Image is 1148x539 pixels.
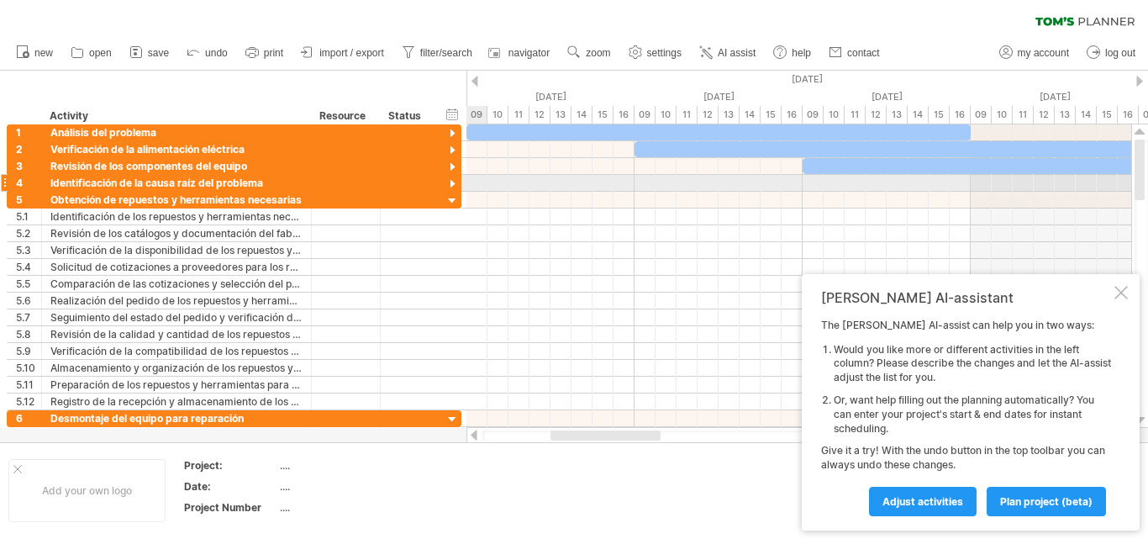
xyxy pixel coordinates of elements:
div: 15 [1097,106,1118,124]
div: 15 [761,106,782,124]
div: [PERSON_NAME] AI-assistant [821,289,1111,306]
div: 14 [571,106,592,124]
div: 5.7 [16,309,41,325]
div: 11 [677,106,698,124]
div: Preparación de los repuestos y herramientas para su uso en la reparación [50,377,303,393]
div: 12 [698,106,719,124]
div: 5.9 [16,343,41,359]
span: settings [647,47,682,59]
div: Registro de la recepción y almacenamiento de los repuestos y herramientas [50,394,303,410]
div: 09 [971,106,992,124]
div: 09 [803,106,824,124]
a: AI assist [695,42,761,64]
div: 5.1 [16,209,41,225]
span: undo [205,47,228,59]
div: 13 [1055,106,1076,124]
div: Realización del pedido de los repuestos y herramientas seleccionadas [50,293,303,309]
div: Revisión de la calidad y cantidad de los repuestos y herramientas recibidos [50,326,303,342]
div: 5.4 [16,259,41,275]
a: zoom [563,42,615,64]
div: Desmontaje del equipo para reparación [50,410,303,426]
span: contact [847,47,880,59]
div: Project: [184,458,276,473]
div: .... [280,479,421,494]
div: 6 [16,410,41,426]
div: Obtención de repuestos y herramientas necesarias [50,192,303,208]
div: Status [388,108,425,124]
div: 5 [16,192,41,208]
div: Resource [319,108,371,124]
div: 12 [529,106,550,124]
span: log out [1105,47,1135,59]
a: filter/search [398,42,477,64]
div: Add your own logo [8,459,166,522]
div: 2 [16,141,41,157]
span: import / export [319,47,384,59]
div: 13 [719,106,740,124]
div: Activity [50,108,302,124]
li: Or, want help filling out the planning automatically? You can enter your project's start & end da... [834,394,1111,436]
div: Identificación de los repuestos y herramientas necesarias para la reparación [50,209,303,225]
span: save [148,47,169,59]
div: Comparación de las cotizaciones y selección del proveedor más adecuado [50,276,303,292]
span: help [792,47,811,59]
span: open [89,47,112,59]
a: contact [824,42,885,64]
div: 12 [1034,106,1055,124]
span: navigator [508,47,550,59]
div: Saturday, 20 September 2025 [971,88,1139,106]
a: save [125,42,174,64]
div: 15 [592,106,613,124]
a: log out [1082,42,1140,64]
a: new [12,42,58,64]
div: Project Number [184,500,276,515]
div: 5.6 [16,293,41,309]
div: Análisis del problema [50,124,303,140]
div: Wednesday, 17 September 2025 [466,88,635,106]
div: .... [280,458,421,473]
div: 5.2 [16,225,41,241]
div: Revisión de los manuales y documentación del fabricante para obtener instrucciones de desmontaje [50,427,303,443]
div: Seguimiento del estado del pedido y verificación de la fecha de entrega [50,309,303,325]
div: 5.5 [16,276,41,292]
div: 16 [613,106,635,124]
a: open [66,42,117,64]
span: AI assist [718,47,756,59]
div: Verificación de la compatibilidad de los repuestos y herramientas con el equipo [50,343,303,359]
a: plan project (beta) [987,487,1106,516]
div: Revisión de los componentes del equipo [50,158,303,174]
span: filter/search [420,47,472,59]
div: 16 [950,106,971,124]
a: Adjust activities [869,487,977,516]
div: 16 [782,106,803,124]
div: 10 [487,106,508,124]
div: 09 [466,106,487,124]
div: 11 [508,106,529,124]
div: 14 [908,106,929,124]
div: 3 [16,158,41,174]
a: help [769,42,816,64]
div: 11 [845,106,866,124]
div: 13 [887,106,908,124]
div: Almacenamiento y organización de los repuestos y herramientas en un lugar seguro [50,360,303,376]
div: 09 [635,106,656,124]
span: new [34,47,53,59]
div: 16 [1118,106,1139,124]
a: my account [995,42,1074,64]
a: navigator [486,42,555,64]
div: 14 [1076,106,1097,124]
div: Verificación de la alimentación eléctrica [50,141,303,157]
div: 5.11 [16,377,41,393]
a: settings [624,42,687,64]
div: 12 [866,106,887,124]
li: Would you like more or different activities in the left column? Please describe the changes and l... [834,343,1111,385]
span: print [264,47,283,59]
span: plan project (beta) [1000,495,1093,508]
div: 15 [929,106,950,124]
a: print [241,42,288,64]
span: Adjust activities [882,495,963,508]
div: 1 [16,124,41,140]
div: 10 [992,106,1013,124]
a: import / export [297,42,389,64]
span: my account [1018,47,1069,59]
